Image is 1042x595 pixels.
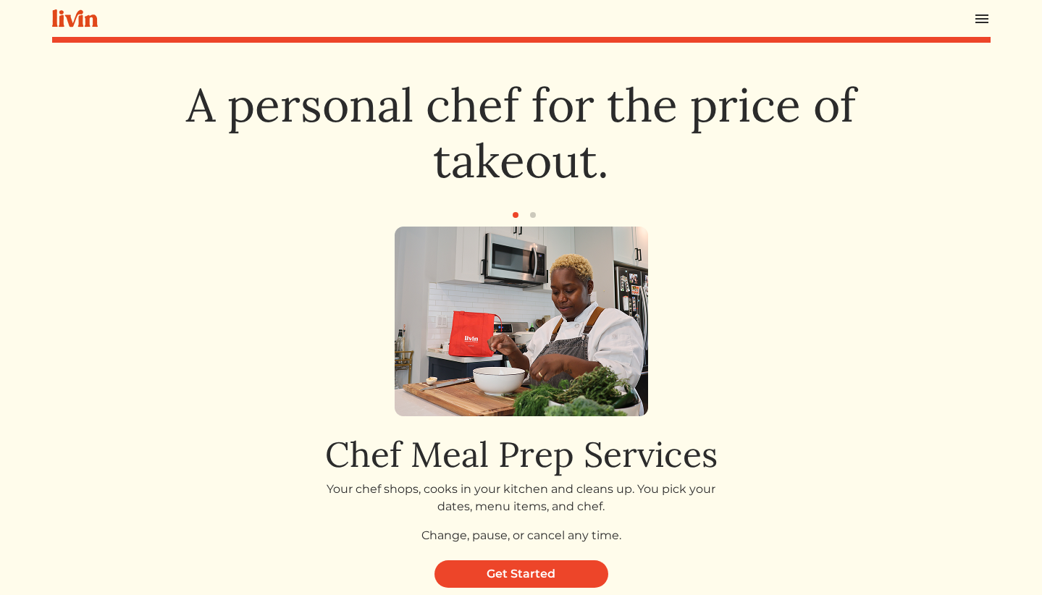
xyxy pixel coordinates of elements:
[973,10,991,28] img: menu_hamburger-cb6d353cf0ecd9f46ceae1c99ecbeb4a00e71ca567a856bd81f57e9d8c17bb26.svg
[169,77,873,189] h1: A personal chef for the price of takeout.
[311,434,731,476] h2: Chef Meal Prep Services
[52,9,98,28] img: livin-logo-a0d97d1a881af30f6274990eb6222085a2533c92bbd1e4f22c21b4f0d0e3210c.svg
[311,481,731,515] p: Your chef shops, cooks in your kitchen and cleans up. You pick your dates, menu items, and chef.
[311,527,731,544] p: Change, pause, or cancel any time.
[395,227,648,416] img: get_started_1-0a65ebd32e7c329797e27adf41642e3aafd0a893fca442ac9c35c8b44ad508ba.png
[434,560,608,588] a: Get Started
